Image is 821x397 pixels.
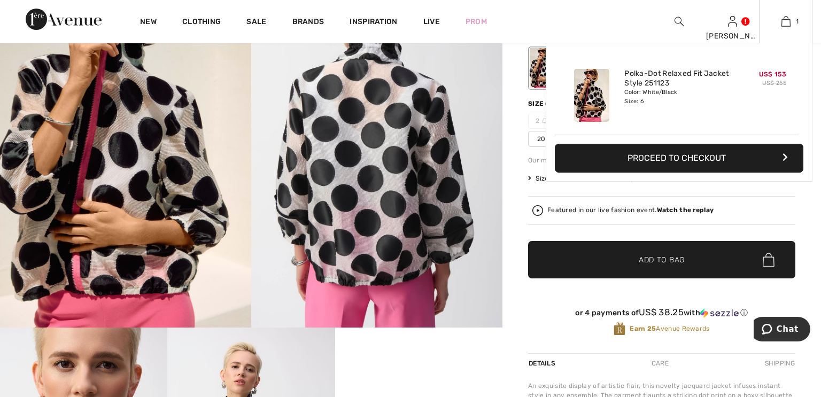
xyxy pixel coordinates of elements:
[762,354,795,373] div: Shipping
[182,17,221,28] a: Clothing
[528,307,795,322] div: or 4 payments ofUS$ 38.25withSezzle Click to learn more about Sezzle
[624,69,730,88] a: Polka-Dot Relaxed Fit Jacket Style 251123
[350,17,397,28] span: Inspiration
[760,15,812,28] a: 1
[763,253,774,267] img: Bag.svg
[614,322,625,336] img: Avenue Rewards
[246,17,266,28] a: Sale
[796,17,799,26] span: 1
[528,131,555,147] span: 20
[528,307,795,318] div: or 4 payments of with
[292,17,324,28] a: Brands
[762,80,786,87] s: US$ 255
[528,113,555,129] span: 2
[542,118,547,123] img: ring-m.svg
[624,88,730,105] div: Color: White/Black Size: 6
[528,155,795,165] div: Our model is 5'10"/178 cm and wears a size 6.
[675,15,684,28] img: search the website
[728,16,737,26] a: Sign In
[642,354,678,373] div: Care
[140,17,157,28] a: New
[26,9,102,30] img: 1ère Avenue
[528,354,558,373] div: Details
[630,324,709,333] span: Avenue Rewards
[706,30,758,42] div: [PERSON_NAME]
[528,99,707,108] div: Size ([GEOGRAPHIC_DATA]/[GEOGRAPHIC_DATA]):
[728,15,737,28] img: My Info
[574,69,609,122] img: Polka-Dot Relaxed Fit Jacket Style 251123
[555,144,803,173] button: Proceed to Checkout
[423,16,440,27] a: Live
[528,174,568,183] span: Size Guide
[781,15,791,28] img: My Bag
[630,325,656,332] strong: Earn 25
[530,48,557,88] div: White/Black
[532,205,543,216] img: Watch the replay
[700,308,739,318] img: Sezzle
[639,254,685,266] span: Add to Bag
[754,317,810,344] iframe: Opens a widget where you can chat to one of our agents
[759,71,786,78] span: US$ 153
[528,241,795,278] button: Add to Bag
[639,307,684,317] span: US$ 38.25
[466,16,487,27] a: Prom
